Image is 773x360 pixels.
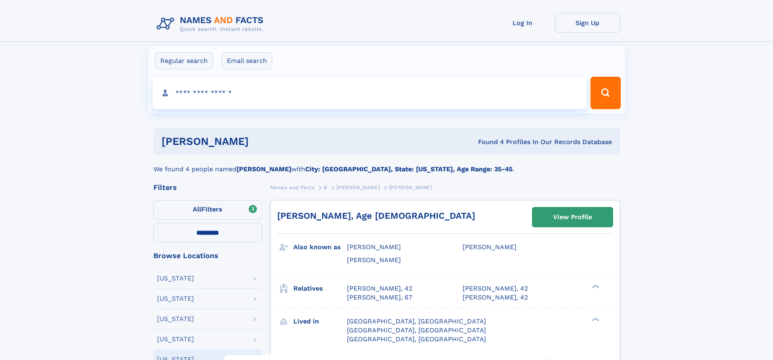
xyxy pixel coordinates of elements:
[153,77,587,109] input: search input
[324,185,327,190] span: B
[347,317,486,325] span: [GEOGRAPHIC_DATA], [GEOGRAPHIC_DATA]
[363,138,612,147] div: Found 4 Profiles In Our Records Database
[270,182,315,192] a: Names and Facts
[293,240,347,254] h3: Also known as
[347,243,401,251] span: [PERSON_NAME]
[157,275,194,282] div: [US_STATE]
[153,200,262,220] label: Filters
[277,211,475,221] a: [PERSON_NAME], Age [DEMOGRAPHIC_DATA]
[553,208,592,226] div: View Profile
[336,182,380,192] a: [PERSON_NAME]
[153,155,620,174] div: We found 4 people named with .
[336,185,380,190] span: [PERSON_NAME]
[153,184,262,191] div: Filters
[157,295,194,302] div: [US_STATE]
[157,336,194,343] div: [US_STATE]
[389,185,433,190] span: [PERSON_NAME]
[153,13,270,35] img: Logo Names and Facts
[347,335,486,343] span: [GEOGRAPHIC_DATA], [GEOGRAPHIC_DATA]
[293,315,347,328] h3: Lived in
[324,182,327,192] a: B
[222,52,272,69] label: Email search
[490,13,555,33] a: Log In
[305,165,512,173] b: City: [GEOGRAPHIC_DATA], State: [US_STATE], Age Range: 35-45
[463,243,517,251] span: [PERSON_NAME]
[532,207,613,227] a: View Profile
[463,284,528,293] a: [PERSON_NAME], 42
[347,256,401,264] span: [PERSON_NAME]
[161,136,364,147] h1: [PERSON_NAME]
[347,326,486,334] span: [GEOGRAPHIC_DATA], [GEOGRAPHIC_DATA]
[193,205,201,213] span: All
[157,316,194,322] div: [US_STATE]
[555,13,620,33] a: Sign Up
[237,165,291,173] b: [PERSON_NAME]
[347,284,412,293] a: [PERSON_NAME], 42
[590,284,600,289] div: ❯
[347,293,412,302] a: [PERSON_NAME], 67
[463,293,528,302] a: [PERSON_NAME], 42
[155,52,213,69] label: Regular search
[293,282,347,295] h3: Relatives
[590,317,600,322] div: ❯
[153,252,262,259] div: Browse Locations
[590,77,620,109] button: Search Button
